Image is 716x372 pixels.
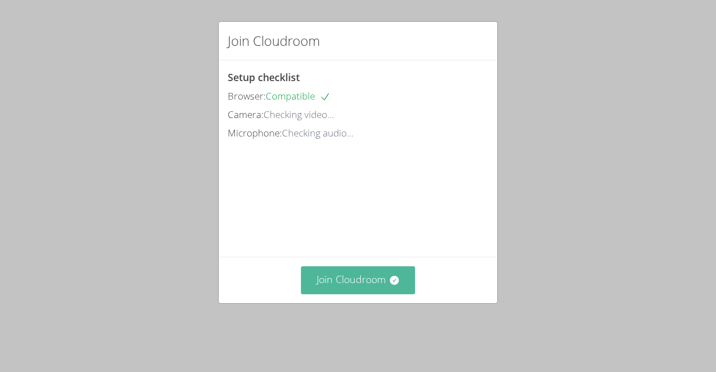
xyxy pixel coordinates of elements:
[263,108,334,121] span: Checking video...
[301,266,416,294] button: Join Cloudroom
[282,126,354,139] span: Checking audio...
[228,31,320,51] h2: Join Cloudroom
[266,90,331,102] span: Compatible
[228,108,263,121] span: Camera:
[228,90,266,102] span: Browser:
[228,126,282,139] span: Microphone:
[228,70,300,84] span: Setup checklist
